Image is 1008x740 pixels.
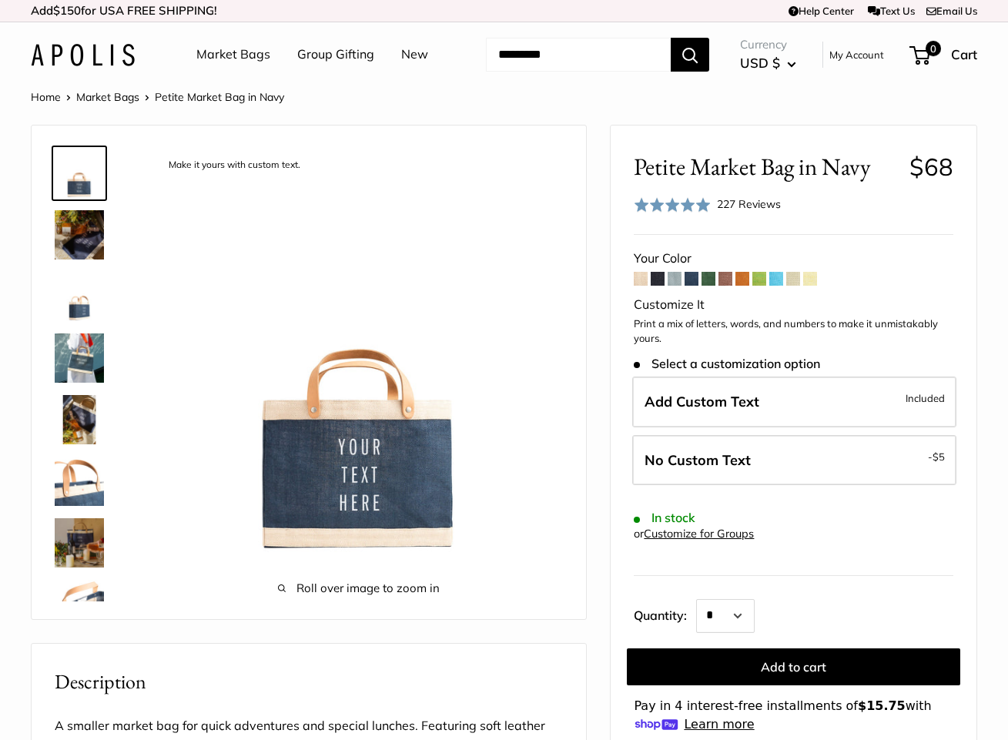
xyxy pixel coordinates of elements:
[55,395,104,444] img: Petite Market Bag in Navy
[155,90,284,104] span: Petite Market Bag in Navy
[926,5,977,17] a: Email Us
[634,152,897,181] span: Petite Market Bag in Navy
[740,51,796,75] button: USD $
[52,269,107,324] a: Petite Market Bag in Navy
[52,330,107,386] a: Petite Market Bag in Navy
[644,527,754,541] a: Customize for Groups
[928,447,945,466] span: -
[31,90,61,104] a: Home
[634,594,696,633] label: Quantity:
[161,155,308,176] div: Make it yours with custom text.
[789,5,854,17] a: Help Center
[634,524,754,544] div: or
[52,515,107,571] a: Petite Market Bag in Navy
[717,197,781,211] span: 227 Reviews
[829,45,884,64] a: My Account
[52,577,107,632] a: description_Inner pocket good for daily drivers.
[55,518,104,568] img: Petite Market Bag in Navy
[401,43,428,66] a: New
[52,392,107,447] a: Petite Market Bag in Navy
[486,38,671,72] input: Search...
[645,393,759,410] span: Add Custom Text
[55,149,104,198] img: description_Make it yours with custom text.
[632,377,956,427] label: Add Custom Text
[196,43,270,66] a: Market Bags
[671,38,709,72] button: Search
[909,152,953,182] span: $68
[55,210,104,260] img: Petite Market Bag in Navy
[634,511,695,525] span: In stock
[627,648,960,685] button: Add to cart
[634,247,953,270] div: Your Color
[53,3,81,18] span: $150
[926,41,941,56] span: 0
[740,55,780,71] span: USD $
[55,272,104,321] img: Petite Market Bag in Navy
[632,435,956,486] label: Leave Blank
[31,87,284,107] nav: Breadcrumb
[55,457,104,506] img: description_Super soft and durable leather handles.
[52,454,107,509] a: description_Super soft and durable leather handles.
[55,333,104,383] img: Petite Market Bag in Navy
[155,578,563,599] span: Roll over image to zoom in
[55,667,563,697] h2: Description
[155,149,563,557] img: description_Make it yours with custom text.
[55,580,104,629] img: description_Inner pocket good for daily drivers.
[297,43,374,66] a: Group Gifting
[52,207,107,263] a: Petite Market Bag in Navy
[634,316,953,347] p: Print a mix of letters, words, and numbers to make it unmistakably yours.
[31,44,135,66] img: Apolis
[868,5,915,17] a: Text Us
[76,90,139,104] a: Market Bags
[740,34,796,55] span: Currency
[645,451,751,469] span: No Custom Text
[911,42,977,67] a: 0 Cart
[951,46,977,62] span: Cart
[52,146,107,201] a: description_Make it yours with custom text.
[906,389,945,407] span: Included
[634,293,953,316] div: Customize It
[933,450,945,463] span: $5
[634,357,819,371] span: Select a customization option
